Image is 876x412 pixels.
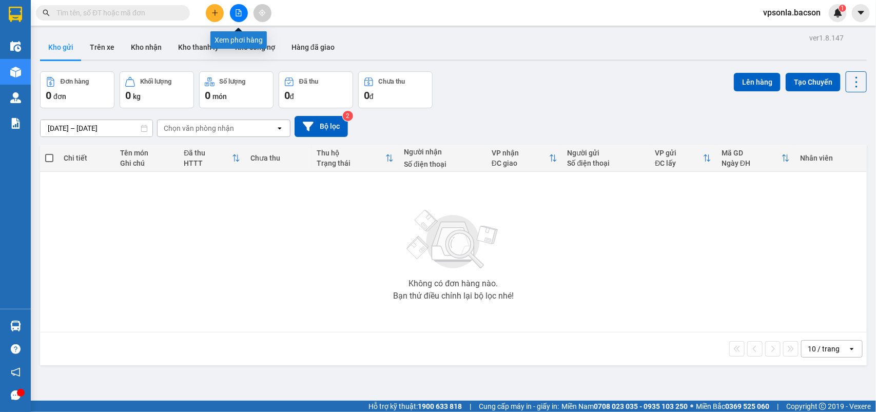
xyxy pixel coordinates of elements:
img: warehouse-icon [10,321,21,331]
span: Miền Nam [561,401,688,412]
span: vpsonla.bacson [755,6,829,19]
div: Mã GD [722,149,782,157]
div: Số lượng [220,78,246,85]
button: plus [206,4,224,22]
span: Cung cấp máy in - giấy in: [479,401,559,412]
span: | [470,401,471,412]
span: copyright [819,403,826,410]
span: đ [290,92,294,101]
button: file-add [230,4,248,22]
div: Chưa thu [250,154,307,162]
span: kg [133,92,141,101]
div: Tên món [120,149,174,157]
div: ver 1.8.147 [809,32,844,44]
input: Select a date range. [41,120,152,136]
strong: 0708 023 035 - 0935 103 250 [594,402,688,410]
span: món [212,92,227,101]
span: caret-down [856,8,866,17]
div: Thu hộ [317,149,385,157]
span: 0 [364,89,369,102]
div: Không có đơn hàng nào. [408,280,498,288]
button: Khối lượng0kg [120,71,194,108]
div: Bạn thử điều chỉnh lại bộ lọc nhé! [393,292,514,300]
button: Số lượng0món [199,71,274,108]
img: icon-new-feature [833,8,843,17]
img: warehouse-icon [10,41,21,52]
button: Kho thanh lý [170,35,227,60]
svg: open [276,124,284,132]
th: Toggle SortBy [312,145,399,172]
div: Chi tiết [64,154,110,162]
button: Tạo Chuyến [786,73,841,91]
button: Kho gửi [40,35,82,60]
div: Số điện thoại [404,160,481,168]
button: caret-down [852,4,870,22]
span: message [11,390,21,400]
span: file-add [235,9,242,16]
span: 1 [841,5,844,12]
div: Nhân viên [800,154,862,162]
svg: open [848,345,856,353]
span: | [777,401,778,412]
strong: 1900 633 818 [418,402,462,410]
img: warehouse-icon [10,92,21,103]
div: Ghi chú [120,159,174,167]
div: Đã thu [299,78,318,85]
span: 0 [284,89,290,102]
div: Số điện thoại [568,159,645,167]
div: ĐC giao [492,159,549,167]
span: aim [259,9,266,16]
span: đ [369,92,374,101]
span: Miền Bắc [696,401,769,412]
span: đơn [53,92,66,101]
th: Toggle SortBy [179,145,245,172]
button: Lên hàng [734,73,781,91]
sup: 2 [343,111,353,121]
img: svg+xml;base64,PHN2ZyBjbGFzcz0ibGlzdC1wbHVnX19zdmciIHhtbG5zPSJodHRwOi8vd3d3LnczLm9yZy8yMDAwL3N2Zy... [402,204,504,276]
div: Người nhận [404,148,481,156]
th: Toggle SortBy [650,145,717,172]
span: plus [211,9,219,16]
span: Hỗ trợ kỹ thuật: [368,401,462,412]
sup: 1 [839,5,846,12]
div: Chọn văn phòng nhận [164,123,234,133]
div: Trạng thái [317,159,385,167]
div: 10 / trang [808,344,840,354]
button: Trên xe [82,35,123,60]
button: Đơn hàng0đơn [40,71,114,108]
span: 0 [46,89,51,102]
input: Tìm tên, số ĐT hoặc mã đơn [56,7,178,18]
button: Bộ lọc [295,116,348,137]
div: Khối lượng [140,78,171,85]
th: Toggle SortBy [716,145,795,172]
button: Hàng đã giao [283,35,343,60]
div: Người gửi [568,149,645,157]
span: question-circle [11,344,21,354]
div: VP nhận [492,149,549,157]
img: warehouse-icon [10,67,21,77]
div: VP gửi [655,149,704,157]
div: Ngày ĐH [722,159,782,167]
img: solution-icon [10,118,21,129]
button: Đã thu0đ [279,71,353,108]
span: ⚪️ [690,404,693,408]
img: logo-vxr [9,7,22,22]
button: aim [254,4,271,22]
span: 0 [205,89,210,102]
span: 0 [125,89,131,102]
button: Kho nhận [123,35,170,60]
strong: 0369 525 060 [725,402,769,410]
div: ĐC lấy [655,159,704,167]
th: Toggle SortBy [486,145,562,172]
div: Đã thu [184,149,232,157]
span: notification [11,367,21,377]
div: Đơn hàng [61,78,89,85]
div: Chưa thu [379,78,405,85]
span: search [43,9,50,16]
div: HTTT [184,159,232,167]
button: Chưa thu0đ [358,71,433,108]
div: Xem phơi hàng [210,31,267,49]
